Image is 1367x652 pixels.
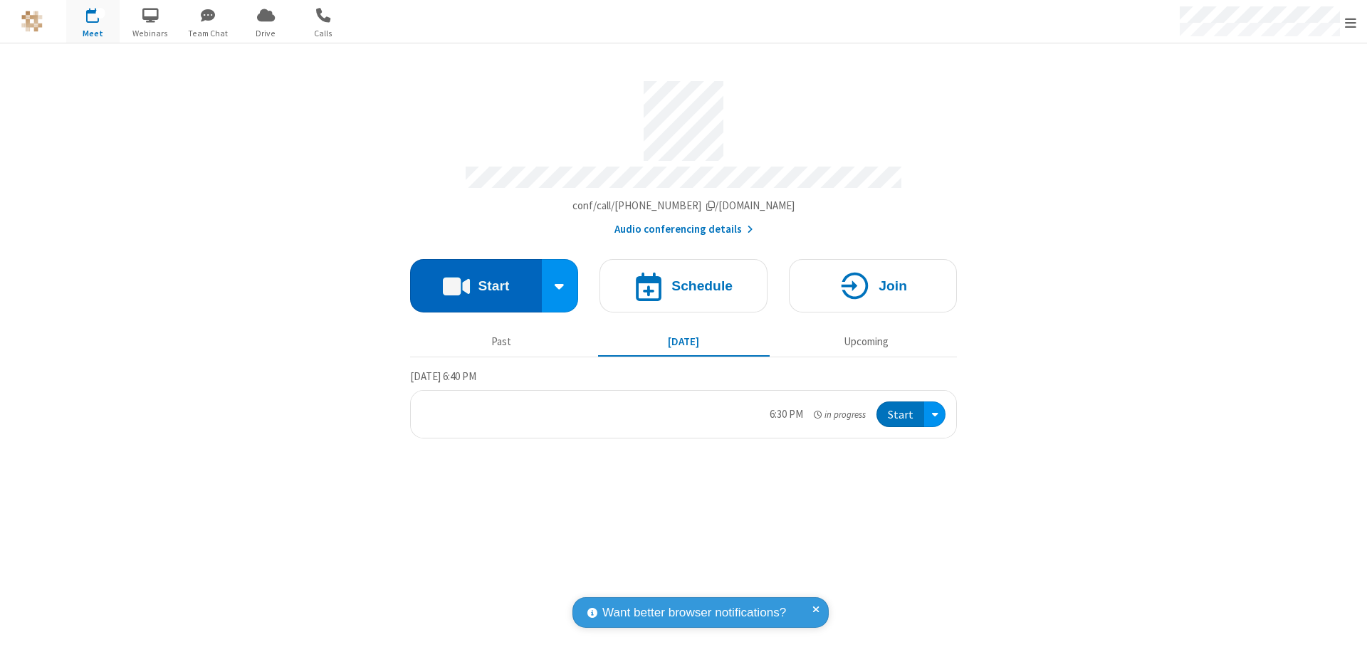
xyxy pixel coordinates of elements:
[96,8,105,19] div: 1
[602,604,786,622] span: Want better browser notifications?
[876,401,924,428] button: Start
[770,406,803,423] div: 6:30 PM
[814,408,866,421] em: in progress
[599,259,768,312] button: Schedule
[410,368,957,439] section: Today's Meetings
[671,279,733,293] h4: Schedule
[572,199,795,212] span: Copy my meeting room link
[542,259,579,312] div: Start conference options
[182,27,235,40] span: Team Chat
[572,198,795,214] button: Copy my meeting room linkCopy my meeting room link
[1331,615,1356,642] iframe: Chat
[598,328,770,355] button: [DATE]
[478,279,509,293] h4: Start
[297,27,350,40] span: Calls
[124,27,177,40] span: Webinars
[410,70,957,238] section: Account details
[410,259,542,312] button: Start
[614,221,753,238] button: Audio conferencing details
[416,328,587,355] button: Past
[66,27,120,40] span: Meet
[780,328,952,355] button: Upcoming
[789,259,957,312] button: Join
[239,27,293,40] span: Drive
[21,11,43,32] img: QA Selenium DO NOT DELETE OR CHANGE
[879,279,907,293] h4: Join
[924,401,946,428] div: Open menu
[410,369,476,383] span: [DATE] 6:40 PM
